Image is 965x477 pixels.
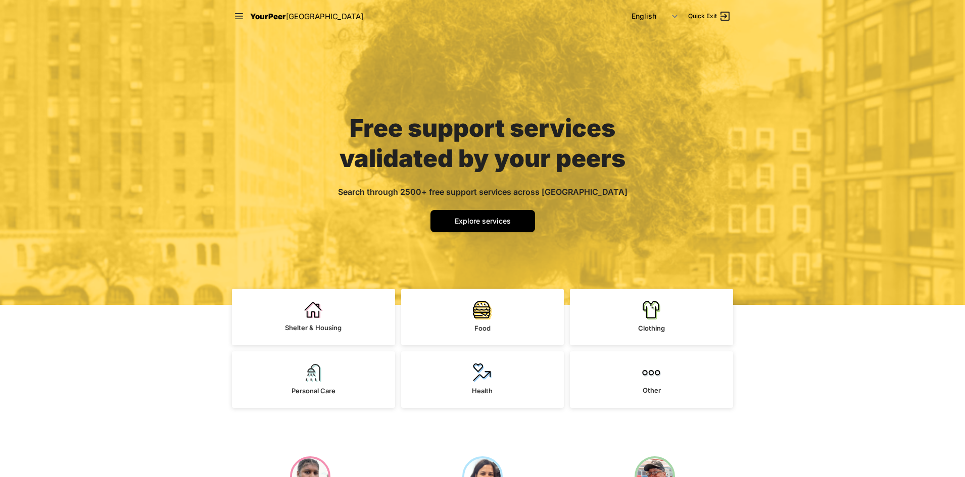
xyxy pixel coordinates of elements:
[688,12,717,20] span: Quick Exit
[638,324,665,332] span: Clothing
[285,324,342,332] span: Shelter & Housing
[688,10,731,22] a: Quick Exit
[455,217,511,225] span: Explore services
[338,187,628,197] span: Search through 2500+ free support services across [GEOGRAPHIC_DATA]
[232,289,395,345] a: Shelter & Housing
[570,351,733,408] a: Other
[401,351,564,408] a: Health
[340,113,625,173] span: Free support services validated by your peers
[430,210,535,232] a: Explore services
[292,387,335,395] span: Personal Care
[570,289,733,345] a: Clothing
[472,387,493,395] span: Health
[474,324,491,332] span: Food
[401,289,564,345] a: Food
[250,12,286,21] span: YourPeer
[286,12,363,21] span: [GEOGRAPHIC_DATA]
[250,10,363,23] a: YourPeer[GEOGRAPHIC_DATA]
[232,351,395,408] a: Personal Care
[643,386,661,394] span: Other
